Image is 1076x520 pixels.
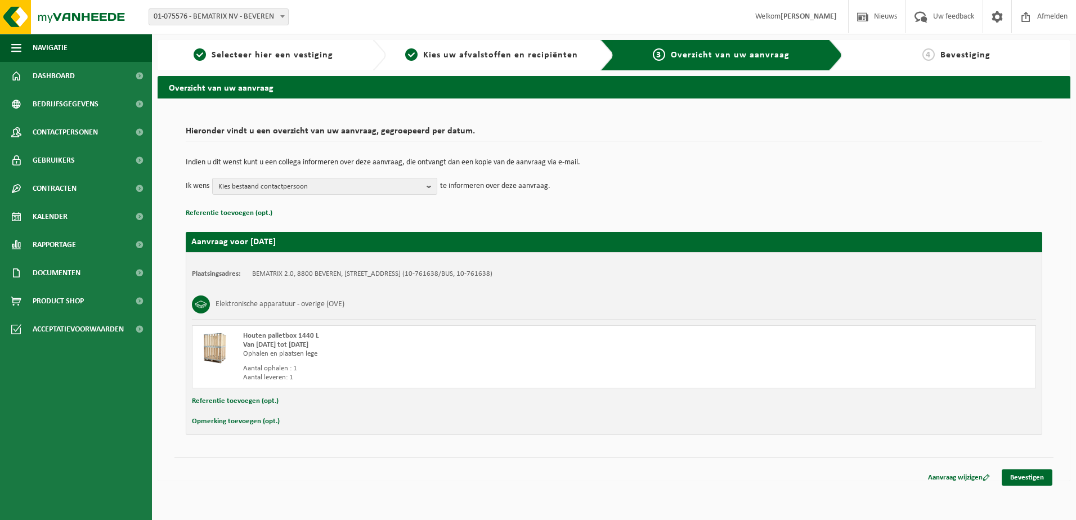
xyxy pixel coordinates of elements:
span: Selecteer hier een vestiging [212,51,333,60]
a: Aanvraag wijzigen [920,469,998,486]
span: Navigatie [33,34,68,62]
h3: Elektronische apparatuur - overige (OVE) [216,295,344,313]
span: Bevestiging [940,51,990,60]
span: Gebruikers [33,146,75,174]
h2: Overzicht van uw aanvraag [158,76,1070,98]
h2: Hieronder vindt u een overzicht van uw aanvraag, gegroepeerd per datum. [186,127,1042,142]
span: 3 [653,48,665,61]
p: Indien u dit wenst kunt u een collega informeren over deze aanvraag, die ontvangt dan een kopie v... [186,159,1042,167]
strong: [PERSON_NAME] [781,12,837,21]
span: Overzicht van uw aanvraag [671,51,790,60]
span: Product Shop [33,287,84,315]
span: 2 [405,48,418,61]
a: Bevestigen [1002,469,1052,486]
span: Acceptatievoorwaarden [33,315,124,343]
button: Referentie toevoegen (opt.) [186,206,272,221]
span: Contactpersonen [33,118,98,146]
button: Opmerking toevoegen (opt.) [192,414,280,429]
span: 1 [194,48,206,61]
span: Contracten [33,174,77,203]
img: PB-WB-1440-WDN-00-00.png [198,331,232,365]
span: Bedrijfsgegevens [33,90,98,118]
span: Houten palletbox 1440 L [243,332,319,339]
a: 2Kies uw afvalstoffen en recipiënten [392,48,592,62]
span: Kalender [33,203,68,231]
span: 01-075576 - BEMATRIX NV - BEVEREN [149,8,289,25]
div: Aantal leveren: 1 [243,373,659,382]
span: Rapportage [33,231,76,259]
a: 1Selecteer hier een vestiging [163,48,364,62]
span: Kies bestaand contactpersoon [218,178,422,195]
strong: Plaatsingsadres: [192,270,241,277]
strong: Van [DATE] tot [DATE] [243,341,308,348]
span: 4 [922,48,935,61]
span: 01-075576 - BEMATRIX NV - BEVEREN [149,9,288,25]
p: te informeren over deze aanvraag. [440,178,550,195]
button: Referentie toevoegen (opt.) [192,394,279,409]
div: Aantal ophalen : 1 [243,364,659,373]
div: Ophalen en plaatsen lege [243,349,659,358]
p: Ik wens [186,178,209,195]
td: BEMATRIX 2.0, 8800 BEVEREN, [STREET_ADDRESS] (10-761638/BUS, 10-761638) [252,270,492,279]
span: Dashboard [33,62,75,90]
span: Kies uw afvalstoffen en recipiënten [423,51,578,60]
button: Kies bestaand contactpersoon [212,178,437,195]
strong: Aanvraag voor [DATE] [191,237,276,246]
span: Documenten [33,259,80,287]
